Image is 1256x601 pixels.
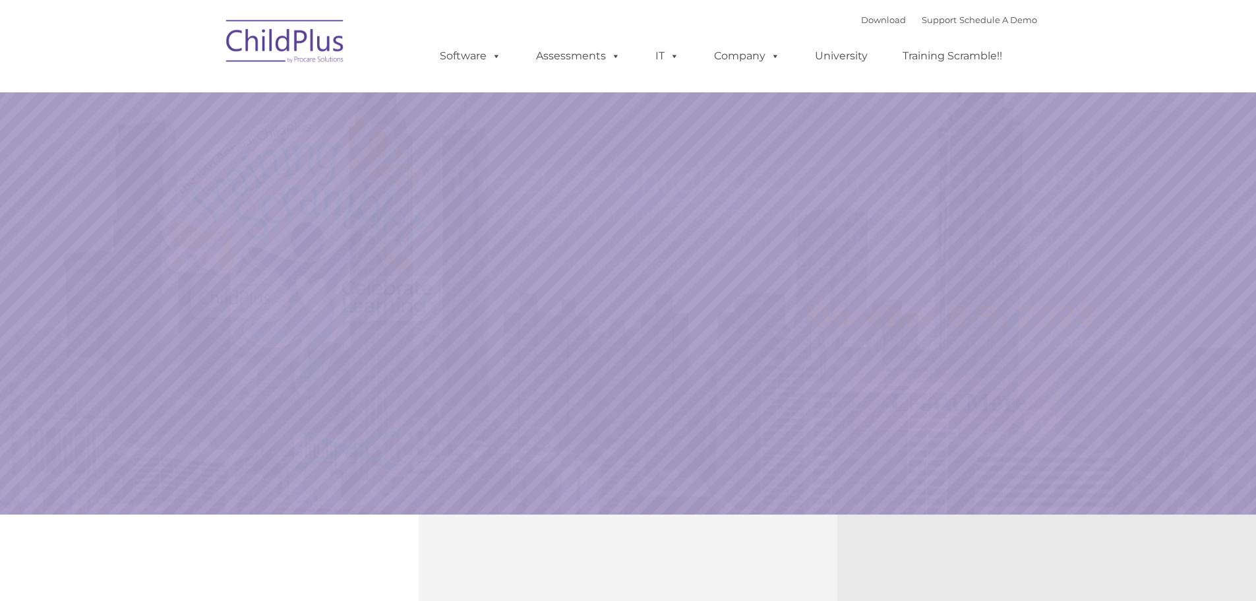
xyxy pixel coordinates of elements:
[427,43,514,69] a: Software
[802,43,881,69] a: University
[854,375,1063,430] a: Learn More
[922,15,957,25] a: Support
[861,15,906,25] a: Download
[959,15,1037,25] a: Schedule A Demo
[523,43,634,69] a: Assessments
[220,11,351,77] img: ChildPlus by Procare Solutions
[889,43,1015,69] a: Training Scramble!!
[642,43,692,69] a: IT
[861,15,1037,25] font: |
[701,43,793,69] a: Company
